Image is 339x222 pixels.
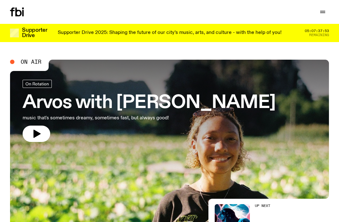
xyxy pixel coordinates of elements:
[25,81,49,86] span: On Rotation
[309,33,329,37] span: Remaining
[23,80,52,88] a: On Rotation
[255,204,329,208] h2: Up Next
[21,59,41,65] span: On Air
[23,80,276,142] a: Arvos with [PERSON_NAME]music that's sometimes dreamy, sometimes fast, but always good!
[305,29,329,33] span: 05:07:37:53
[23,94,276,112] h3: Arvos with [PERSON_NAME]
[58,30,282,36] p: Supporter Drive 2025: Shaping the future of our city’s music, arts, and culture - with the help o...
[22,28,47,38] h3: Supporter Drive
[23,114,183,122] p: music that's sometimes dreamy, sometimes fast, but always good!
